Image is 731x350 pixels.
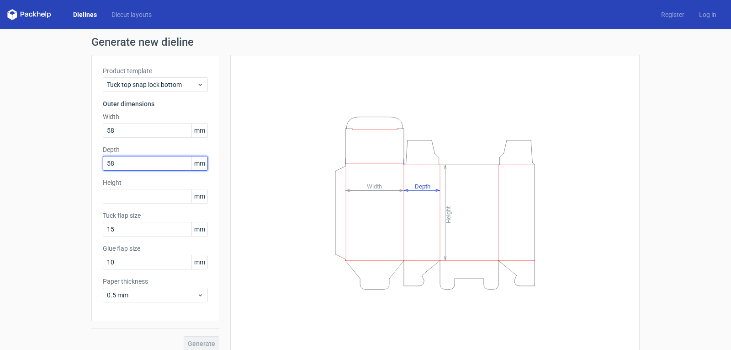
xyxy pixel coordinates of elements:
a: Log in [692,10,724,19]
span: mm [191,189,207,203]
tspan: Width [367,183,382,189]
span: mm [191,222,207,236]
tspan: Height [445,206,452,223]
a: Register [654,10,692,19]
span: mm [191,255,207,269]
span: mm [191,156,207,170]
span: Tuck top snap lock bottom [107,80,197,89]
label: Tuck flap size [103,211,208,220]
h1: Generate new dieline [91,37,640,48]
label: Height [103,178,208,187]
label: Product template [103,66,208,75]
span: mm [191,124,207,137]
label: Depth [103,145,208,154]
label: Paper thickness [103,277,208,286]
label: Width [103,112,208,121]
a: Dielines [66,10,104,19]
tspan: Depth [415,183,430,189]
a: Diecut layouts [104,10,159,19]
label: Glue flap size [103,244,208,253]
span: 0.5 mm [107,291,197,300]
h3: Outer dimensions [103,99,208,108]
